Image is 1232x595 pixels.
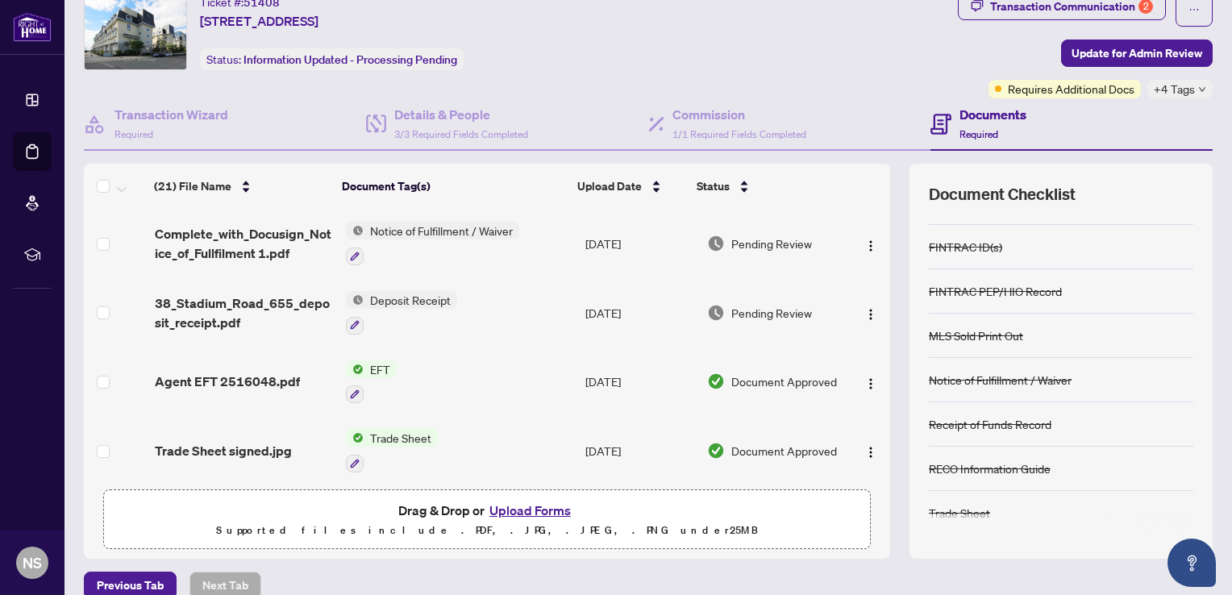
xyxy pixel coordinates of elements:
[864,377,877,390] img: Logo
[364,360,397,378] span: EFT
[1008,80,1134,98] span: Requires Additional Docs
[1154,80,1195,98] span: +4 Tags
[690,164,836,209] th: Status
[1167,539,1216,587] button: Open asap
[346,222,519,265] button: Status IconNotice of Fulfillment / Waiver
[864,239,877,252] img: Logo
[155,224,333,263] span: Complete_with_Docusign_Notice_of_Fullfilment 1.pdf
[929,282,1062,300] div: FINTRAC PEP/HIO Record
[707,235,725,252] img: Document Status
[364,291,457,309] span: Deposit Receipt
[346,360,397,404] button: Status IconEFT
[929,238,1002,256] div: FINTRAC ID(s)
[858,438,884,464] button: Logo
[858,300,884,326] button: Logo
[672,128,806,140] span: 1/1 Required Fields Completed
[579,347,701,417] td: [DATE]
[858,368,884,394] button: Logo
[731,235,812,252] span: Pending Review
[23,551,42,574] span: NS
[364,429,438,447] span: Trade Sheet
[243,52,457,67] span: Information Updated - Processing Pending
[864,446,877,459] img: Logo
[929,183,1076,206] span: Document Checklist
[13,12,52,42] img: logo
[346,360,364,378] img: Status Icon
[485,500,576,521] button: Upload Forms
[104,490,870,550] span: Drag & Drop orUpload FormsSupported files include .PDF, .JPG, .JPEG, .PNG under25MB
[346,291,457,335] button: Status IconDeposit Receipt
[114,105,228,124] h4: Transaction Wizard
[929,460,1051,477] div: RECO Information Guide
[398,500,576,521] span: Drag & Drop or
[364,222,519,239] span: Notice of Fulfillment / Waiver
[148,164,335,209] th: (21) File Name
[346,429,438,472] button: Status IconTrade Sheet
[959,128,998,140] span: Required
[114,128,153,140] span: Required
[707,442,725,460] img: Document Status
[335,164,571,209] th: Document Tag(s)
[346,291,364,309] img: Status Icon
[571,164,691,209] th: Upload Date
[697,177,730,195] span: Status
[579,209,701,278] td: [DATE]
[346,222,364,239] img: Status Icon
[577,177,642,195] span: Upload Date
[1188,4,1200,15] span: ellipsis
[394,105,528,124] h4: Details & People
[672,105,806,124] h4: Commission
[864,308,877,321] img: Logo
[858,231,884,256] button: Logo
[929,415,1051,433] div: Receipt of Funds Record
[579,416,701,485] td: [DATE]
[929,371,1072,389] div: Notice of Fulfillment / Waiver
[731,372,837,390] span: Document Approved
[155,441,292,460] span: Trade Sheet signed.jpg
[1072,40,1202,66] span: Update for Admin Review
[1198,85,1206,94] span: down
[200,11,318,31] span: [STREET_ADDRESS]
[154,177,231,195] span: (21) File Name
[707,372,725,390] img: Document Status
[929,327,1023,344] div: MLS Sold Print Out
[346,429,364,447] img: Status Icon
[114,521,860,540] p: Supported files include .PDF, .JPG, .JPEG, .PNG under 25 MB
[1061,40,1213,67] button: Update for Admin Review
[155,372,300,391] span: Agent EFT 2516048.pdf
[707,304,725,322] img: Document Status
[959,105,1026,124] h4: Documents
[200,48,464,70] div: Status:
[731,442,837,460] span: Document Approved
[929,504,990,522] div: Trade Sheet
[155,293,333,332] span: 38_Stadium_Road_655_deposit_receipt.pdf
[731,304,812,322] span: Pending Review
[579,278,701,347] td: [DATE]
[394,128,528,140] span: 3/3 Required Fields Completed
